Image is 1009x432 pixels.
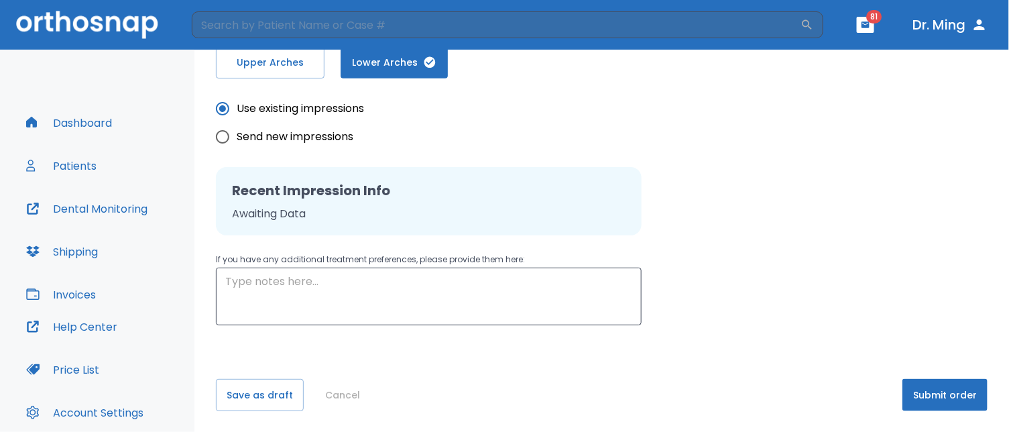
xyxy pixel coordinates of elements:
button: Lower Arches [341,46,448,78]
button: Help Center [18,311,125,343]
button: Dashboard [18,107,120,139]
button: Save as draft [216,379,304,411]
img: Orthosnap [16,11,158,38]
button: Price List [18,354,107,386]
input: Search by Patient Name or Case # [192,11,800,38]
button: Cancel [320,379,365,411]
span: Use existing impressions [237,101,364,117]
button: Dr. Ming [908,13,993,37]
span: Lower Arches [354,56,434,70]
span: Upper Arches [230,56,310,70]
button: Account Settings [18,396,152,429]
button: Patients [18,150,105,182]
button: Submit order [902,379,988,411]
button: Invoices [18,278,104,311]
h2: Recent Impression Info [232,180,626,201]
span: 81 [867,10,882,23]
button: Upper Arches [216,46,324,78]
p: If you have any additional treatment preferences, please provide them here: [216,252,642,268]
button: Dental Monitoring [18,193,156,225]
span: Send new impressions [237,129,353,145]
p: Awaiting Data [232,206,626,222]
button: Shipping [18,235,106,268]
